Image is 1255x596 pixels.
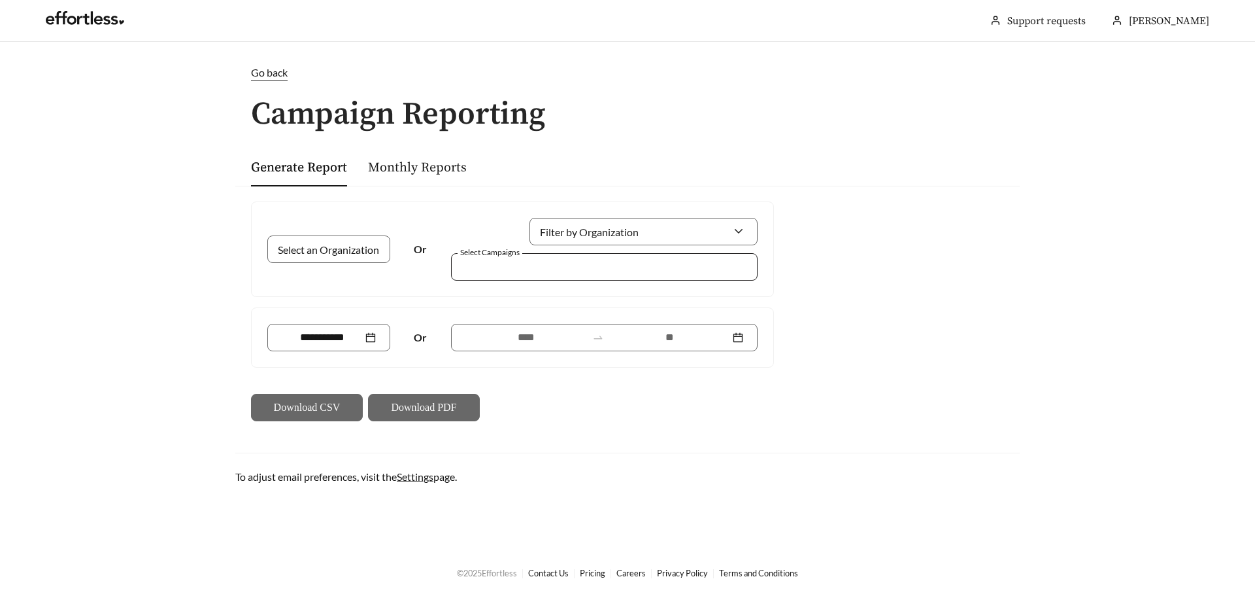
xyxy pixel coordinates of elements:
[616,568,646,578] a: Careers
[368,394,480,421] button: Download PDF
[235,65,1020,81] a: Go back
[592,332,604,343] span: to
[592,332,604,343] span: swap-right
[1007,14,1086,27] a: Support requests
[719,568,798,578] a: Terms and Conditions
[1129,14,1209,27] span: [PERSON_NAME]
[235,470,457,483] span: To adjust email preferences, visit the page.
[251,394,363,421] button: Download CSV
[528,568,569,578] a: Contact Us
[457,568,517,578] span: © 2025 Effortless
[397,470,433,483] a: Settings
[251,160,347,176] a: Generate Report
[251,66,288,79] span: Go back
[368,160,467,176] a: Monthly Reports
[657,568,708,578] a: Privacy Policy
[414,331,427,343] strong: Or
[235,97,1020,132] h1: Campaign Reporting
[414,243,427,255] strong: Or
[580,568,605,578] a: Pricing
